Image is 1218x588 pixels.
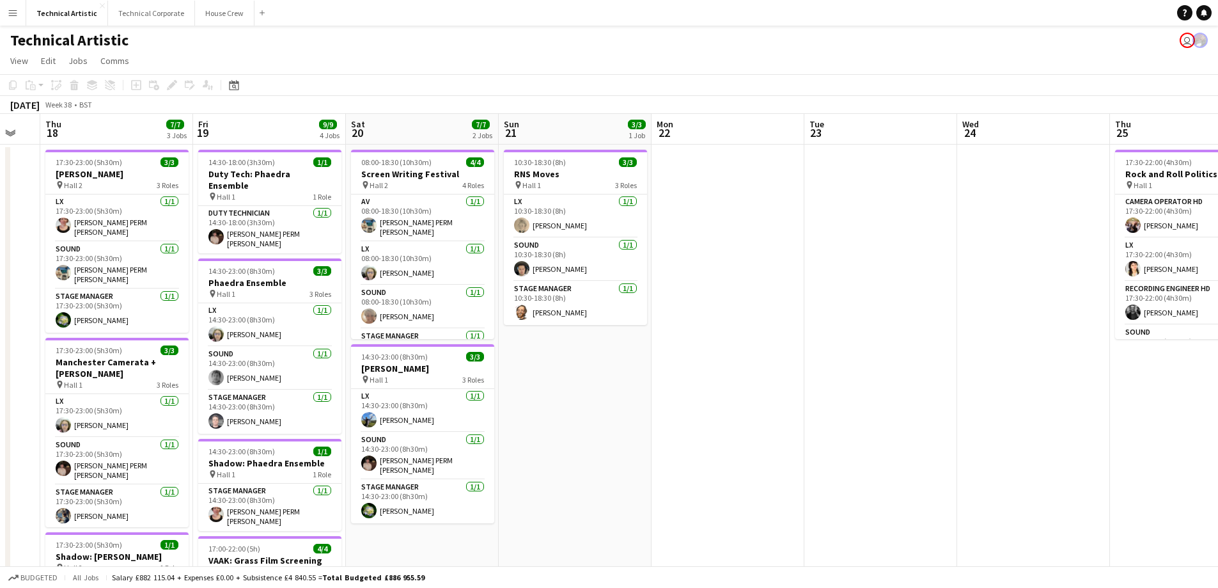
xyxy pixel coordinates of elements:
span: Jobs [68,55,88,67]
button: House Crew [195,1,254,26]
a: Edit [36,52,61,69]
span: View [10,55,28,67]
span: All jobs [70,573,101,582]
button: Technical Artistic [26,1,108,26]
div: BST [79,100,92,109]
button: Budgeted [6,571,59,585]
app-user-avatar: Zubair PERM Dhalla [1192,33,1208,48]
span: Total Budgeted £886 955.59 [322,573,425,582]
div: [DATE] [10,99,40,111]
span: Budgeted [20,573,58,582]
span: Edit [41,55,56,67]
h1: Technical Artistic [10,31,129,50]
div: Salary £882 115.04 + Expenses £0.00 + Subsistence £4 840.55 = [112,573,425,582]
a: Comms [95,52,134,69]
button: Technical Corporate [108,1,195,26]
app-user-avatar: Liveforce Admin [1180,33,1195,48]
a: View [5,52,33,69]
span: Comms [100,55,129,67]
span: Week 38 [42,100,74,109]
a: Jobs [63,52,93,69]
